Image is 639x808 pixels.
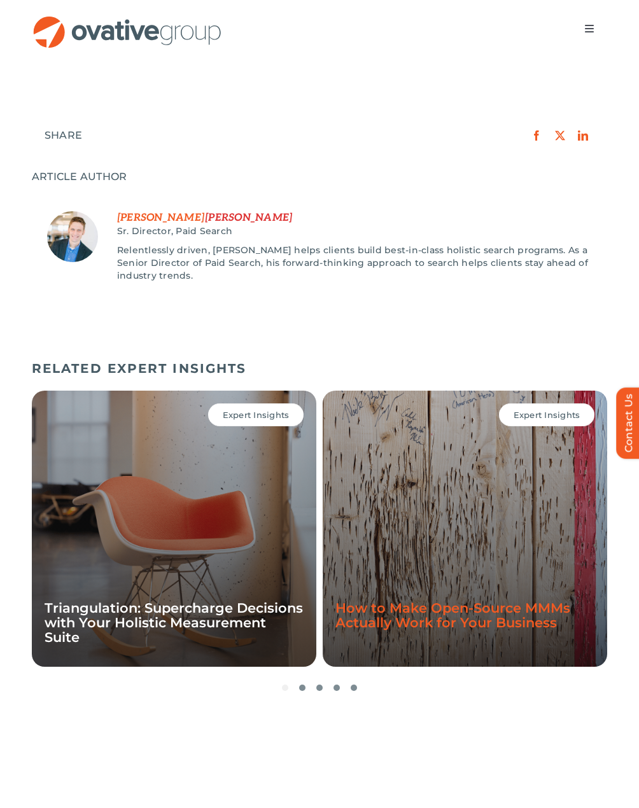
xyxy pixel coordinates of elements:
[117,212,204,224] span: First Name
[334,685,340,691] span: Go to slide 4
[32,391,316,667] div: 1 / 10
[316,685,323,691] span: Go to slide 3
[205,212,292,224] span: Last Name
[351,685,357,691] span: Go to slide 5
[323,391,607,667] div: 2 / 10
[299,685,305,691] span: Go to slide 2
[117,244,592,282] p: Relentlessly driven, [PERSON_NAME] helps clients build best-in-class holistic search programs. As...
[572,16,607,41] nav: Menu
[32,15,223,27] a: OG_Full_horizontal_RGB
[525,127,548,144] a: Facebook
[335,600,570,630] a: How to Make Open-Source MMMs Actually Work for Your Business
[572,127,594,144] a: LinkedIn
[45,129,82,142] div: SHARE
[32,361,607,376] h5: RELATED EXPERT INSIGHTS
[282,685,288,691] span: Go to slide 1
[117,225,591,237] div: Job Title
[32,171,607,183] div: ARTICLE AUTHOR
[45,600,303,645] a: Triangulation: Supercharge Decisions with Your Holistic Measurement Suite
[549,127,572,144] a: X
